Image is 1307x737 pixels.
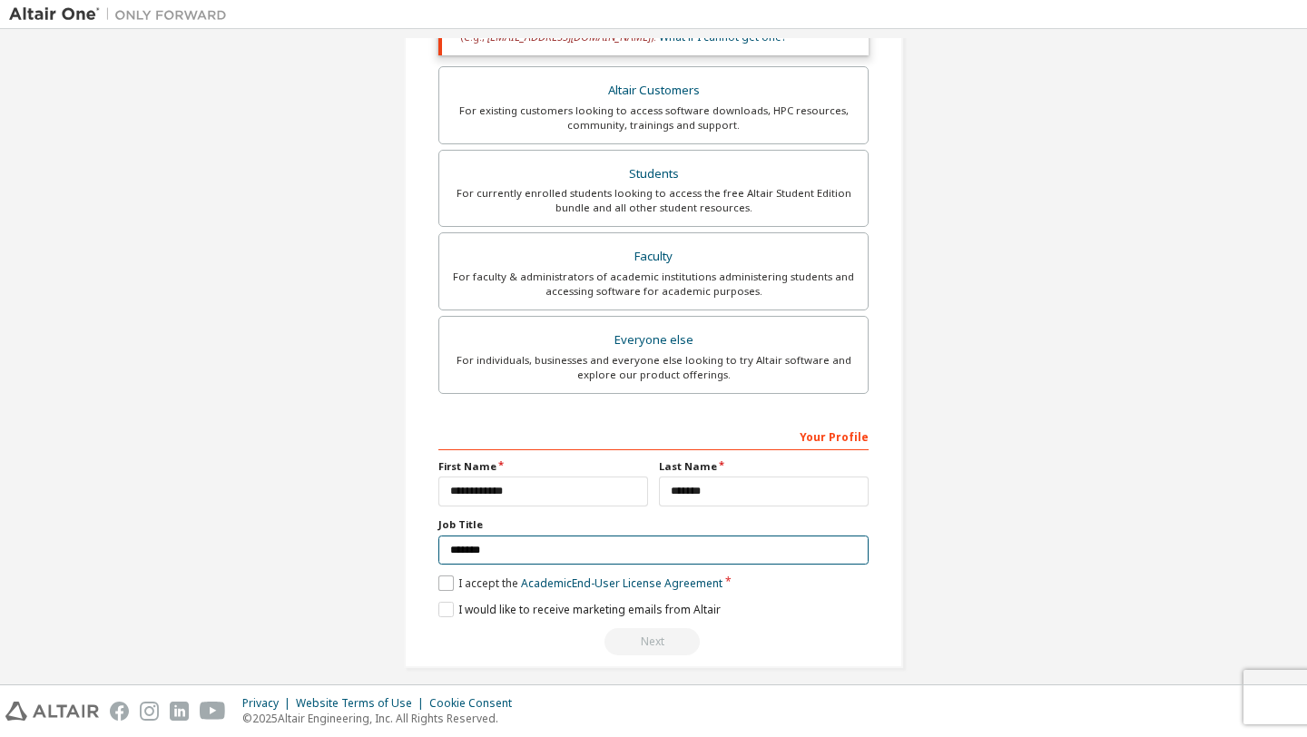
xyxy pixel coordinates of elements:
label: I would like to receive marketing emails from Altair [438,602,721,617]
div: Your Profile [438,421,869,450]
img: youtube.svg [200,702,226,721]
div: Website Terms of Use [296,696,429,711]
img: facebook.svg [110,702,129,721]
img: altair_logo.svg [5,702,99,721]
div: For individuals, businesses and everyone else looking to try Altair software and explore our prod... [450,353,857,382]
div: Altair Customers [450,78,857,103]
div: Cookie Consent [429,696,523,711]
img: Altair One [9,5,236,24]
div: Students [450,162,857,187]
span: [EMAIL_ADDRESS][DOMAIN_NAME] [487,29,651,44]
div: For faculty & administrators of academic institutions administering students and accessing softwa... [450,270,857,299]
div: Faculty [450,244,857,270]
label: I accept the [438,575,722,591]
div: For existing customers looking to access software downloads, HPC resources, community, trainings ... [450,103,857,133]
label: Last Name [659,459,869,474]
div: Privacy [242,696,296,711]
label: First Name [438,459,648,474]
label: Job Title [438,517,869,532]
p: © 2025 Altair Engineering, Inc. All Rights Reserved. [242,711,523,726]
div: You need to provide your academic email [438,628,869,655]
img: instagram.svg [140,702,159,721]
a: Academic End-User License Agreement [521,575,722,591]
div: For currently enrolled students looking to access the free Altair Student Edition bundle and all ... [450,186,857,215]
img: linkedin.svg [170,702,189,721]
div: Everyone else [450,328,857,353]
a: What if I cannot get one? [659,29,786,44]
